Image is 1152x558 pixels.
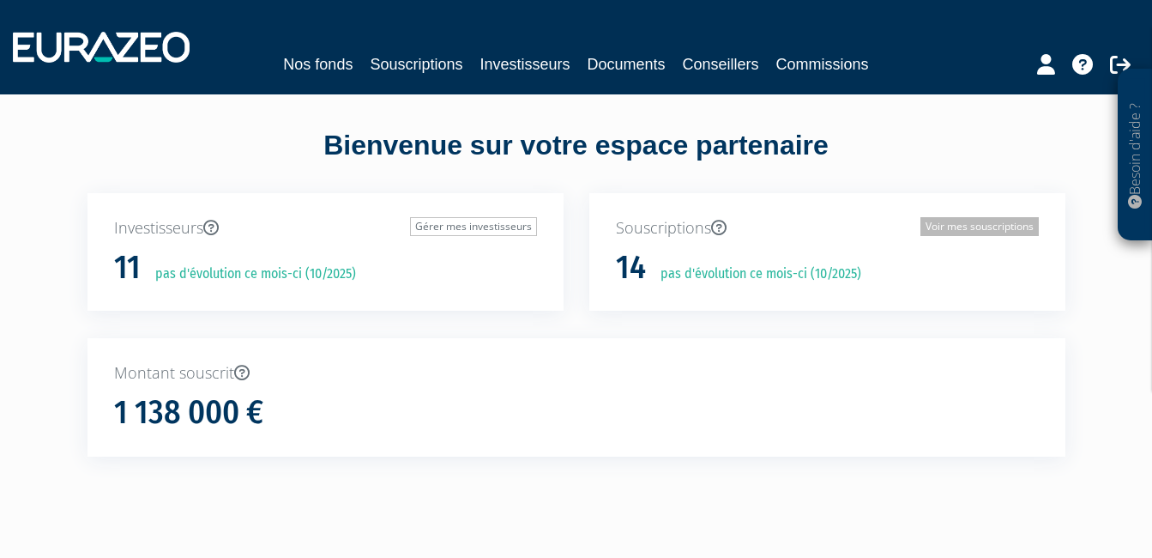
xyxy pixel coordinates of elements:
a: Documents [588,52,666,76]
p: pas d'évolution ce mois-ci (10/2025) [648,264,861,284]
h1: 1 138 000 € [114,395,263,431]
img: 1732889491-logotype_eurazeo_blanc_rvb.png [13,32,190,63]
p: Souscriptions [616,217,1039,240]
p: Montant souscrit [114,362,1039,385]
a: Souscriptions [370,52,462,76]
h1: 11 [114,250,141,286]
a: Commissions [776,52,869,76]
a: Voir mes souscriptions [920,217,1039,236]
h1: 14 [616,250,646,286]
a: Gérer mes investisseurs [410,217,537,236]
a: Investisseurs [479,52,570,76]
a: Nos fonds [283,52,353,76]
a: Conseillers [683,52,759,76]
p: Besoin d'aide ? [1125,78,1145,233]
div: Bienvenue sur votre espace partenaire [75,126,1078,193]
p: pas d'évolution ce mois-ci (10/2025) [143,264,356,284]
p: Investisseurs [114,217,537,240]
